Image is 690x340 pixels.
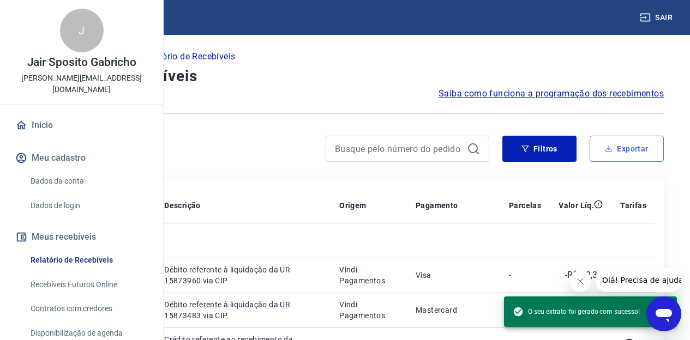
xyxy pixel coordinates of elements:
button: Filtros [502,136,577,162]
iframe: Botão para abrir a janela de mensagens [646,296,681,331]
h4: Relatório de Recebíveis [26,65,664,87]
button: Meus recebíveis [13,225,150,249]
p: Tarifas [620,200,646,211]
iframe: Mensagem da empresa [596,268,681,292]
a: Saiba como funciona a programação dos recebimentos [439,87,664,100]
span: Olá! Precisa de ajuda? [7,8,92,16]
p: Relatório de Recebíveis [141,50,235,63]
p: Débito referente à liquidação da UR 15873960 via CIP [164,264,322,286]
a: Dados de login [26,195,150,217]
span: O seu extrato foi gerado com sucesso! [513,306,640,317]
p: Jair Sposito Gabricho [27,57,136,68]
button: Sair [638,8,677,28]
p: Visa [416,270,491,281]
p: - [509,270,541,281]
p: [PERSON_NAME][EMAIL_ADDRESS][DOMAIN_NAME] [9,72,154,95]
p: Pagamento [416,200,458,211]
div: J [60,9,104,52]
a: Recebíveis Futuros Online [26,274,150,296]
p: Vindi Pagamentos [339,264,398,286]
a: Dados da conta [26,170,150,192]
a: Relatório de Recebíveis [26,249,150,271]
p: -R$ 82,38 [565,269,603,282]
p: Vindi Pagamentos [339,299,398,321]
p: Descrição [164,200,201,211]
p: Origem [339,200,366,211]
p: Valor Líq. [559,200,594,211]
iframe: Fechar mensagem [569,270,591,292]
a: Contratos com credores [26,297,150,320]
input: Busque pelo número do pedido [335,141,463,157]
p: Mastercard [416,305,491,315]
p: Parcelas [509,200,541,211]
a: Início [13,113,150,137]
p: Débito referente à liquidação da UR 15873483 via CIP [164,299,322,321]
button: Meu cadastro [13,146,150,170]
button: Exportar [590,136,664,162]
